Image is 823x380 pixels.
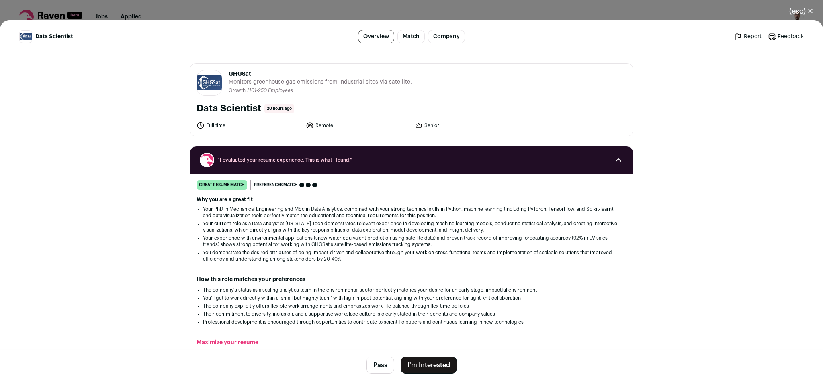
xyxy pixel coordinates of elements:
span: Monitors greenhouse gas emissions from industrial sites via satellite. [229,78,412,86]
li: Your current role as a Data Analyst at [US_STATE] Tech demonstrates relevant experience in develo... [203,220,620,233]
div: great resume match [197,180,247,190]
a: Report [734,33,762,41]
button: Pass [366,357,394,374]
a: Company [428,30,465,43]
span: “I evaluated your resume experience. This is what I found.” [217,157,606,163]
button: I'm Interested [401,357,457,374]
h2: How this role matches your preferences [197,275,626,283]
h2: Why you are a great fit [197,196,626,203]
li: You demonstrate the desired attributes of being impact-driven and collaborative through your work... [203,249,620,262]
li: Senior [415,121,519,129]
button: Close modal [780,2,823,20]
li: Growth [229,88,247,94]
li: The company's status as a scaling analytics team in the environmental sector perfectly matches yo... [203,287,620,293]
img: 743bdaab55d37466cfd1bc7b5cf0504def3eecac90494ea5a1756206d778a9a3.jpg [197,75,222,90]
span: Preferences match [254,181,298,189]
li: / [247,88,293,94]
li: Their commitment to diversity, inclusion, and a supportive workplace culture is clearly stated in... [203,311,620,317]
a: Feedback [768,33,804,41]
li: Full time [197,121,301,129]
li: The company explicitly offers flexible work arrangements and emphasizes work-life balance through... [203,303,620,309]
span: 101-250 Employees [249,88,293,93]
span: Data Scientist [35,33,73,41]
li: Your PhD in Mechanical Engineering and MSc in Data Analytics, combined with your strong technical... [203,206,620,219]
li: Professional development is encouraged through opportunities to contribute to scientific papers a... [203,319,620,325]
li: Remote [306,121,410,129]
li: Your experience with environmental applications (snow water equivalent prediction using satellite... [203,235,620,248]
li: You'll get to work directly within a 'small but mighty team' with high impact potential, aligning... [203,295,620,301]
h2: Maximize your resume [197,339,626,347]
a: Match [397,30,425,43]
a: Overview [358,30,394,43]
img: 743bdaab55d37466cfd1bc7b5cf0504def3eecac90494ea5a1756206d778a9a3.jpg [20,33,32,40]
span: GHGSat [229,70,412,78]
h1: Data Scientist [197,102,261,115]
span: 20 hours ago [264,104,294,113]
